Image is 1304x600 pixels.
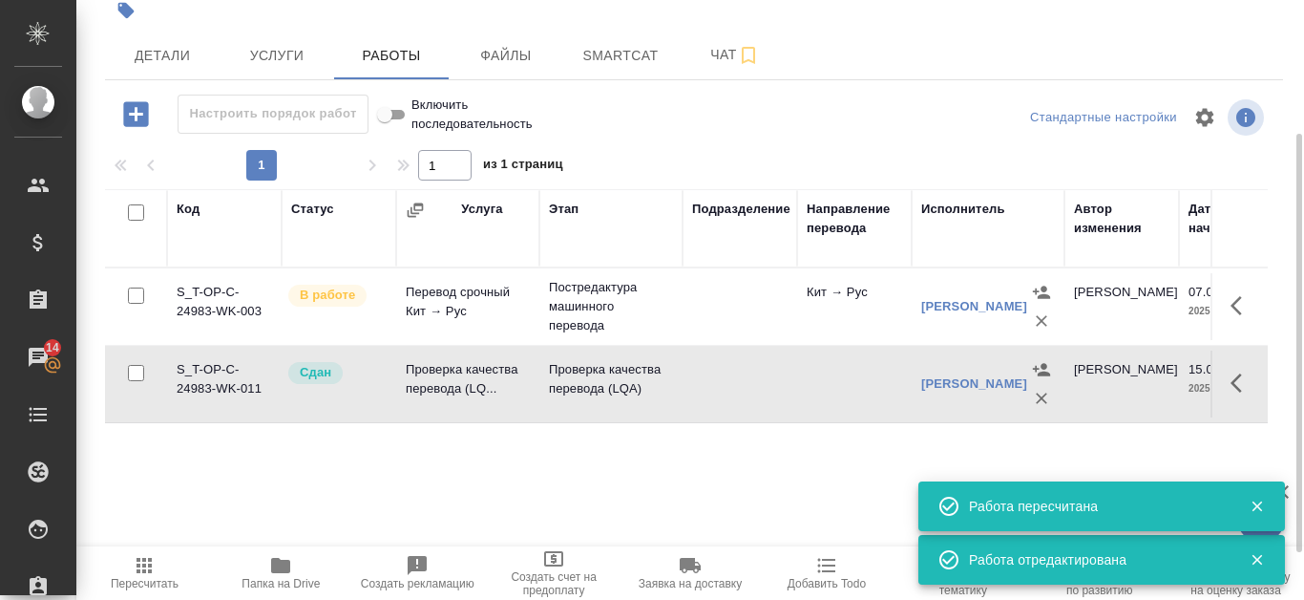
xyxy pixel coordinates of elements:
[1064,273,1179,340] td: [PERSON_NAME]
[1237,498,1276,515] button: Закрыть
[1182,95,1228,140] span: Настроить таблицу
[906,570,1020,597] span: Определить тематику
[34,338,71,357] span: 14
[549,200,578,219] div: Этап
[286,360,387,386] div: Менеджер проверил работу исполнителя, передает ее на следующий этап
[167,351,282,418] td: S_T-OP-C-24983-WK-011
[1027,355,1056,384] button: Назначить
[969,550,1221,569] div: Работа отредактирована
[894,546,1031,600] button: Определить тематику
[5,333,72,381] a: 14
[549,278,673,335] p: Постредактура машинного перевода
[167,273,282,340] td: S_T-OP-C-24983-WK-003
[921,299,1027,313] a: [PERSON_NAME]
[1219,283,1265,329] button: Здесь прячутся важные кнопки
[969,497,1221,516] div: Работа пересчитана
[1188,379,1265,398] p: 2025
[483,153,563,181] span: из 1 страниц
[396,273,539,340] td: Перевод срочный Кит → Рус
[575,44,666,68] span: Smartcat
[1228,99,1268,136] span: Посмотреть информацию
[497,570,611,597] span: Создать счет на предоплату
[788,577,866,590] span: Добавить Todo
[1025,103,1182,133] div: split button
[921,200,1005,219] div: Исполнитель
[231,44,323,68] span: Услуги
[1027,307,1056,335] button: Удалить
[461,200,502,219] div: Услуга
[286,283,387,309] div: Исполнитель выполняет работу
[758,546,894,600] button: Добавить Todo
[689,43,781,67] span: Чат
[111,577,179,590] span: Пересчитать
[406,201,425,220] button: Сгруппировать
[1237,551,1276,568] button: Закрыть
[242,577,320,590] span: Папка на Drive
[797,273,912,340] td: Кит → Рус
[921,376,1027,391] a: [PERSON_NAME]
[346,44,437,68] span: Работы
[110,95,162,134] button: Добавить работу
[1219,360,1265,406] button: Здесь прячутся важные кнопки
[1074,200,1169,238] div: Автор изменения
[396,351,539,418] td: Проверка качества перевода (LQ...
[300,363,331,382] p: Сдан
[177,200,200,219] div: Код
[1188,200,1265,238] div: Дата начала
[76,546,213,600] button: Пересчитать
[639,577,742,590] span: Заявка на доставку
[692,200,790,219] div: Подразделение
[1064,351,1179,418] td: [PERSON_NAME]
[361,577,474,590] span: Создать рекламацию
[300,286,355,305] p: В работе
[1027,278,1056,307] button: Назначить
[1188,362,1224,376] p: 15.09,
[116,44,208,68] span: Детали
[622,546,759,600] button: Заявка на доставку
[1188,302,1265,321] p: 2025
[549,360,673,398] p: Проверка качества перевода (LQA)
[213,546,349,600] button: Папка на Drive
[460,44,552,68] span: Файлы
[1188,285,1224,299] p: 07.09,
[411,96,533,134] span: Включить последовательность
[349,546,486,600] button: Создать рекламацию
[486,546,622,600] button: Создать счет на предоплату
[291,200,334,219] div: Статус
[807,200,902,238] div: Направление перевода
[1027,384,1056,413] button: Удалить
[737,44,760,67] svg: Подписаться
